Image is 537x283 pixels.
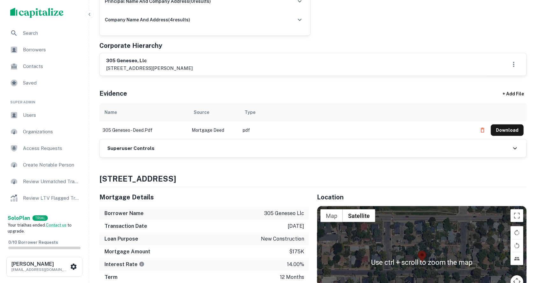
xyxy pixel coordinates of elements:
span: Borrowers [23,46,80,54]
p: [DATE] [288,222,304,230]
span: Search [23,29,80,37]
svg: The interest rates displayed on the website are for informational purposes only and may be report... [139,261,145,267]
h6: Superuser Controls [107,145,154,152]
a: Lender Admin View [5,207,84,222]
div: scrollable content [99,103,527,139]
span: Create Notable Person [23,161,80,169]
p: 305 geneseo llc [264,210,304,217]
button: [PERSON_NAME][EMAIL_ADDRESS][DOMAIN_NAME] [6,257,82,277]
span: Organizations [23,128,80,136]
h6: Loan Purpose [104,235,138,243]
a: Review LTV Flagged Transactions [5,190,84,206]
span: Your trial has ended. to upgrade. [8,223,72,234]
a: Search [5,26,84,41]
th: Type [240,103,474,121]
button: Show street map [320,209,343,222]
a: Contact us [46,223,67,227]
a: SoloPlan [8,214,30,222]
img: capitalize-logo.png [10,8,64,18]
p: [STREET_ADDRESS][PERSON_NAME] [106,64,193,72]
p: new construction [261,235,304,243]
h6: Interest Rate [104,261,145,268]
a: Borrowers [5,42,84,57]
h6: 305 geneseo, llc [106,57,193,64]
td: Mortgage Deed [189,121,240,139]
button: Delete file [477,125,488,135]
button: Toggle fullscreen view [511,209,523,222]
span: Users [23,111,80,119]
li: Super Admin [5,92,84,108]
h6: Transaction Date [104,222,147,230]
span: 0 / 10 Borrower Requests [8,240,58,245]
button: Rotate map clockwise [511,226,523,239]
p: 14.00% [287,261,304,268]
strong: Solo Plan [8,215,30,221]
a: Review Unmatched Transactions [5,174,84,189]
th: Name [99,103,189,121]
span: Review Unmatched Transactions [23,178,80,185]
a: Saved [5,75,84,91]
div: TRIAL [32,215,48,221]
h5: Location [317,192,527,202]
td: pdf [240,121,474,139]
p: 12 months [280,273,304,281]
p: $175k [289,248,304,256]
a: Create Notable Person [5,157,84,173]
h6: company name and address ( 4 results) [105,16,190,23]
p: [EMAIL_ADDRESS][DOMAIN_NAME] [11,267,69,272]
a: Users [5,108,84,123]
div: Type [245,108,255,116]
div: Source [194,108,209,116]
span: Contacts [23,63,80,70]
a: Organizations [5,124,84,139]
iframe: Chat Widget [505,232,537,263]
h5: Evidence [99,89,127,98]
a: Contacts [5,59,84,74]
div: + Add File [491,88,536,100]
td: 305 geneseo - deed.pdf [99,121,189,139]
span: Access Requests [23,145,80,152]
span: Review LTV Flagged Transactions [23,194,80,202]
span: Saved [23,79,80,87]
h4: [STREET_ADDRESS] [99,173,527,184]
h6: Borrower Name [104,210,144,217]
h6: [PERSON_NAME] [11,262,69,267]
a: Access Requests [5,141,84,156]
h5: Mortgage Details [99,192,309,202]
h6: Mortgage Amount [104,248,150,256]
h6: Term [104,273,118,281]
button: Download [491,124,524,136]
th: Source [189,103,240,121]
div: Name [104,108,117,116]
button: Show satellite imagery [343,209,375,222]
h5: Corporate Hierarchy [99,41,162,50]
